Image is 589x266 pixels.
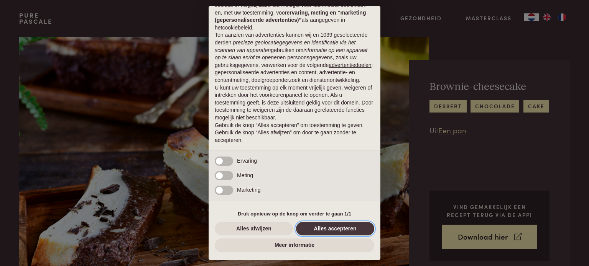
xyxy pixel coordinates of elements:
button: Alles afwijzen [215,222,293,236]
span: Meting [237,172,253,178]
strong: ervaring, meting en “marketing (gepersonaliseerde advertenties)” [215,10,366,23]
a: cookiebeleid [222,24,252,31]
span: Marketing [237,187,260,193]
span: Ervaring [237,158,257,164]
button: Meer informatie [215,238,374,252]
button: Alles accepteren [296,222,374,236]
em: precieze geolocatiegegevens en identificatie via het scannen van apparaten [215,39,355,53]
p: Gebruik de knop “Alles accepteren” om toestemming te geven. Gebruik de knop “Alles afwijzen” om d... [215,122,374,144]
button: derden [215,39,232,47]
em: informatie op een apparaat op te slaan en/of te openen [215,47,368,61]
p: Ten aanzien van advertenties kunnen wij en 1039 geselecteerde gebruiken om en persoonsgegevens, z... [215,31,374,84]
button: advertentiedoelen [329,62,371,69]
p: U kunt uw toestemming op elk moment vrijelijk geven, weigeren of intrekken door het voorkeurenpan... [215,84,374,122]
